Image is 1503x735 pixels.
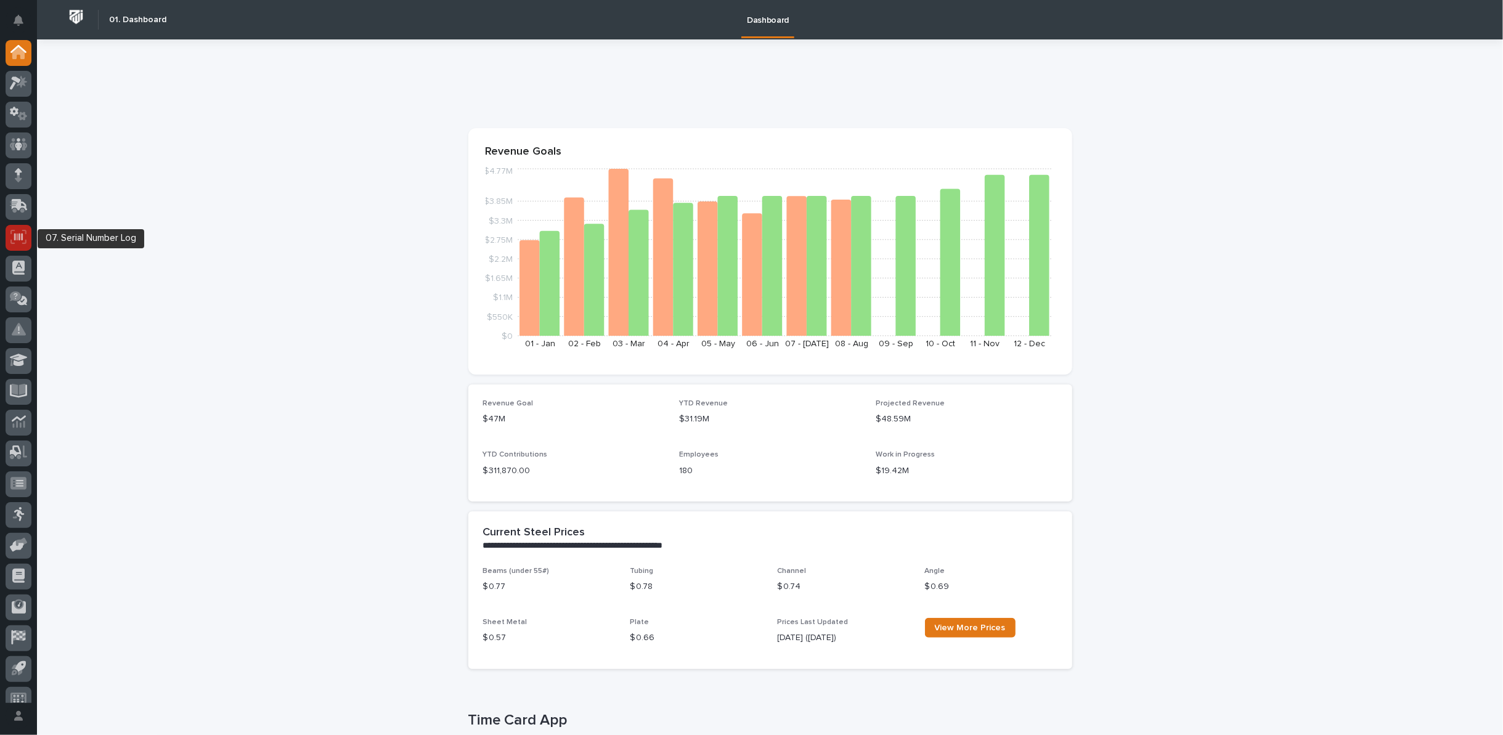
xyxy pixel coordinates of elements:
text: 07 - [DATE] [785,339,829,348]
p: $31.19M [679,413,861,426]
p: $ 0.77 [483,580,616,593]
button: Notifications [6,7,31,33]
p: $ 0.66 [630,631,763,644]
span: Prices Last Updated [778,619,849,626]
text: 04 - Apr [658,339,690,348]
h2: Current Steel Prices [483,526,585,540]
text: 02 - Feb [568,339,601,348]
p: $ 0.57 [483,631,616,644]
tspan: $550K [487,313,513,322]
span: YTD Contributions [483,451,548,458]
tspan: $1.65M [485,275,513,283]
span: Tubing [630,567,654,575]
p: [DATE] ([DATE]) [778,631,910,644]
span: Plate [630,619,650,626]
p: $ 0.69 [925,580,1057,593]
span: View More Prices [935,623,1006,632]
text: 08 - Aug [834,339,868,348]
tspan: $0 [502,332,513,341]
p: $ 311,870.00 [483,465,665,477]
text: 03 - Mar [613,339,645,348]
text: 10 - Oct [926,339,955,348]
tspan: $3.85M [484,198,513,206]
p: Revenue Goals [486,145,1055,159]
p: $ 0.78 [630,580,763,593]
span: Revenue Goal [483,400,534,407]
img: Workspace Logo [65,6,88,28]
text: 12 - Dec [1014,339,1045,348]
tspan: $2.75M [484,236,513,245]
span: Employees [679,451,719,458]
h2: 01. Dashboard [109,15,166,25]
span: Projected Revenue [876,400,945,407]
span: Angle [925,567,945,575]
text: 05 - May [701,339,735,348]
span: Beams (under 55#) [483,567,550,575]
span: YTD Revenue [679,400,728,407]
text: 06 - Jun [746,339,778,348]
div: Notifications [15,15,31,35]
p: $47M [483,413,665,426]
text: 01 - Jan [524,339,555,348]
p: $19.42M [876,465,1057,477]
text: 09 - Sep [879,339,913,348]
p: $ 0.74 [778,580,910,593]
p: Time Card App [468,712,1067,729]
a: View More Prices [925,618,1016,638]
tspan: $1.1M [493,294,513,303]
span: Sheet Metal [483,619,527,626]
p: $48.59M [876,413,1057,426]
span: Channel [778,567,807,575]
tspan: $3.3M [489,217,513,225]
tspan: $4.77M [484,168,513,176]
p: 180 [679,465,861,477]
tspan: $2.2M [489,255,513,264]
span: Work in Progress [876,451,935,458]
text: 11 - Nov [970,339,1000,348]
